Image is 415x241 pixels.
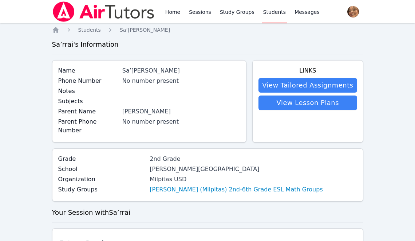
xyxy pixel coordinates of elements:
[295,8,320,16] span: Messages
[258,66,357,75] h4: Links
[58,185,146,194] label: Study Groups
[58,97,118,106] label: Subjects
[150,175,323,184] div: Milpitas USD
[78,26,101,34] a: Students
[52,39,363,50] h3: Sa’rrai 's Information
[120,26,170,34] a: Sa’[PERSON_NAME]
[52,26,363,34] nav: Breadcrumb
[58,107,118,116] label: Parent Name
[150,165,323,174] div: [PERSON_NAME][GEOGRAPHIC_DATA]
[58,87,118,96] label: Notes
[58,117,118,135] label: Parent Phone Number
[52,207,363,218] h3: Your Session with Sa’rrai
[258,78,357,93] a: View Tailored Assignments
[120,27,170,33] span: Sa’[PERSON_NAME]
[78,27,101,33] span: Students
[150,155,323,163] div: 2nd Grade
[58,77,118,85] label: Phone Number
[122,107,240,116] div: [PERSON_NAME]
[122,66,240,75] div: Sa’[PERSON_NAME]
[122,77,240,85] div: No number present
[58,175,146,184] label: Organization
[258,96,357,110] a: View Lesson Plans
[150,185,323,194] a: [PERSON_NAME] (Milpitas) 2nd-6th Grade ESL Math Groups
[58,155,146,163] label: Grade
[58,66,118,75] label: Name
[58,165,146,174] label: School
[122,117,240,126] div: No number present
[52,1,155,22] img: Air Tutors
